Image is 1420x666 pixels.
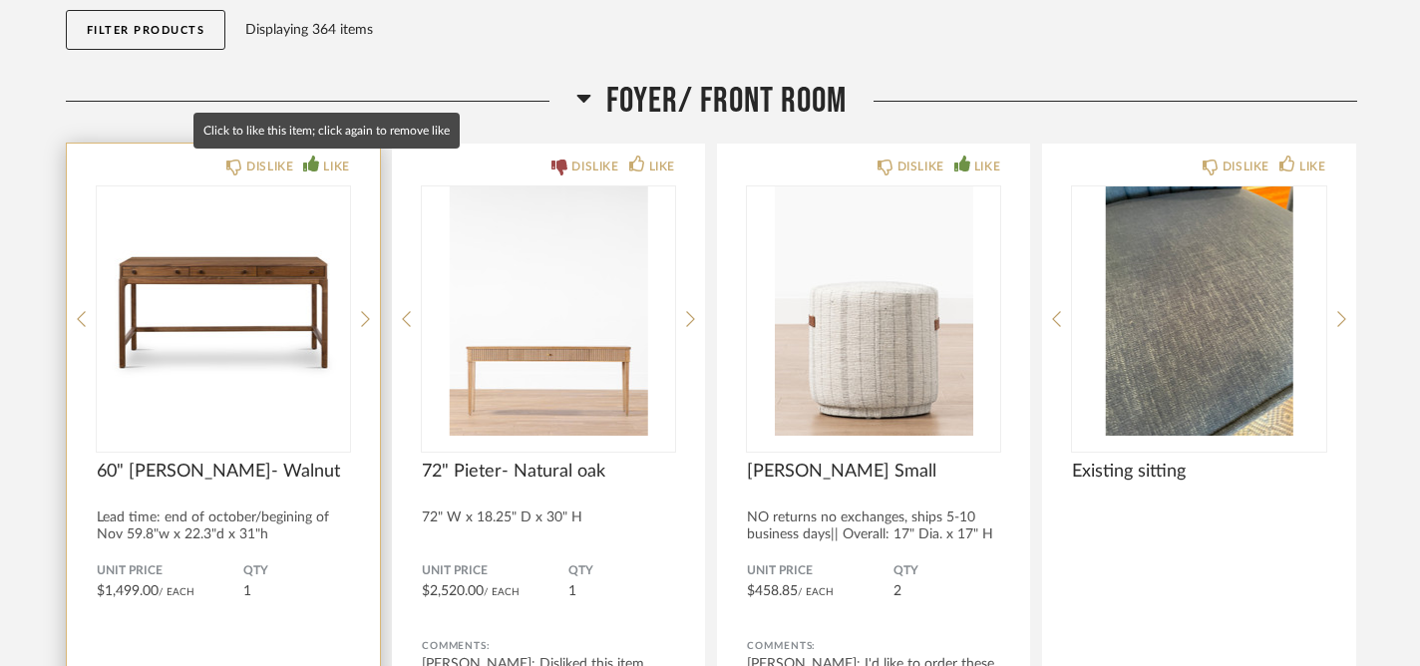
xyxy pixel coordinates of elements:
[747,563,893,579] span: Unit Price
[159,587,194,597] span: / Each
[893,584,901,598] span: 2
[97,186,350,436] img: undefined
[571,157,618,176] div: DISLIKE
[97,461,350,483] span: 60" [PERSON_NAME]- Walnut
[97,563,243,579] span: Unit Price
[568,563,675,579] span: QTY
[66,10,226,50] button: Filter Products
[798,587,834,597] span: / Each
[606,80,847,123] span: Foyer/ Front Room
[245,19,1347,41] div: Displaying 364 items
[243,584,251,598] span: 1
[747,509,1000,543] div: NO returns no exchanges, ships 5-10 business days|| Overall: 17" Dia. x 17" H
[1223,157,1269,176] div: DISLIKE
[484,587,520,597] span: / Each
[422,584,484,598] span: $2,520.00
[897,157,944,176] div: DISLIKE
[1299,157,1325,176] div: LIKE
[97,509,350,543] div: Lead time: end of october/begining of Nov 59.8"w x 22.3"d x 31"h
[422,563,568,579] span: Unit Price
[422,461,675,483] span: 72" Pieter- Natural oak
[974,157,1000,176] div: LIKE
[1072,461,1325,483] span: Existing sitting
[243,563,350,579] span: QTY
[747,186,1000,436] img: undefined
[747,461,1000,483] span: [PERSON_NAME] Small
[1072,186,1325,436] div: 0
[747,186,1000,436] div: 0
[422,509,675,526] div: 72" W x 18.25" D x 30" H
[568,584,576,598] span: 1
[1072,186,1325,436] img: undefined
[893,563,1000,579] span: QTY
[97,186,350,436] div: 0
[422,186,675,436] div: 0
[747,636,1000,656] div: Comments:
[97,584,159,598] span: $1,499.00
[747,584,798,598] span: $458.85
[323,157,349,176] div: LIKE
[246,157,293,176] div: DISLIKE
[422,186,675,436] img: undefined
[422,636,675,656] div: Comments:
[649,157,675,176] div: LIKE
